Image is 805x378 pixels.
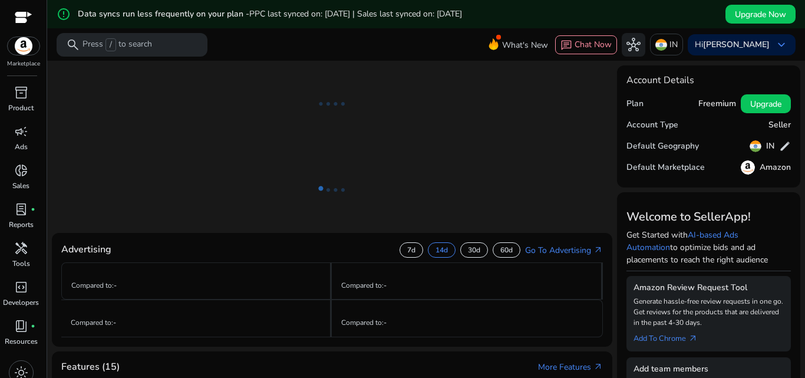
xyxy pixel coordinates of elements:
[626,120,678,130] h5: Account Type
[575,39,612,50] span: Chat Now
[31,207,35,212] span: fiber_manual_record
[768,120,791,130] h5: Seller
[626,99,644,109] h5: Plan
[760,163,791,173] h5: Amazon
[341,280,591,291] p: Compared to :
[593,245,603,255] span: arrow_outward
[113,318,116,327] span: -
[626,229,791,266] p: Get Started with to optimize bids and ad placements to reach the right audience
[14,280,28,294] span: code_blocks
[83,38,152,51] p: Press to search
[626,75,791,86] h4: Account Details
[725,5,796,24] button: Upgrade Now
[468,245,480,255] p: 30d
[8,103,34,113] p: Product
[14,86,28,100] span: inventory_2
[66,38,80,52] span: search
[735,8,786,21] span: Upgrade Now
[626,229,738,253] a: AI-based Ads Automation
[622,33,645,57] button: hub
[5,336,38,347] p: Resources
[626,210,791,224] h3: Welcome to SellerApp!
[698,99,736,109] h5: Freemium
[655,39,667,51] img: in.svg
[384,318,387,327] span: -
[500,245,513,255] p: 60d
[774,38,788,52] span: keyboard_arrow_down
[7,60,40,68] p: Marketplace
[560,40,572,51] span: chat
[14,241,28,255] span: handyman
[669,34,678,55] p: IN
[750,140,761,152] img: in.svg
[626,142,699,152] h5: Default Geography
[626,38,641,52] span: hub
[14,202,28,216] span: lab_profile
[502,35,548,55] span: What's New
[741,94,791,113] button: Upgrade
[9,219,34,230] p: Reports
[31,324,35,328] span: fiber_manual_record
[407,245,415,255] p: 7d
[555,35,617,54] button: chatChat Now
[12,258,30,269] p: Tools
[61,361,120,373] h4: Features (15)
[741,160,755,175] img: amazon.svg
[634,283,784,293] h5: Amazon Review Request Tool
[538,361,603,373] a: More Featuresarrow_outward
[384,281,387,290] span: -
[341,317,592,328] p: Compared to :
[114,281,117,290] span: -
[14,124,28,139] span: campaign
[525,244,603,257] a: Go To Advertisingarrow_outward
[766,142,774,152] h5: IN
[8,37,39,55] img: amazon.svg
[71,280,321,291] p: Compared to :
[14,319,28,333] span: book_4
[634,328,707,344] a: Add To Chrome
[634,364,784,374] h5: Add team members
[626,163,705,173] h5: Default Marketplace
[593,362,603,372] span: arrow_outward
[14,163,28,178] span: donut_small
[688,334,698,343] span: arrow_outward
[78,9,462,19] h5: Data syncs run less frequently on your plan -
[61,244,111,255] h4: Advertising
[750,98,781,110] span: Upgrade
[71,317,321,328] p: Compared to :
[249,8,462,19] span: PPC last synced on: [DATE] | Sales last synced on: [DATE]
[57,7,71,21] mat-icon: error_outline
[15,142,28,152] p: Ads
[634,296,784,328] p: Generate hassle-free review requests in one go. Get reviews for the products that are delivered i...
[3,297,39,308] p: Developers
[703,39,770,50] b: [PERSON_NAME]
[695,41,770,49] p: Hi
[105,38,116,51] span: /
[779,140,791,152] span: edit
[12,180,29,191] p: Sales
[436,245,448,255] p: 14d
